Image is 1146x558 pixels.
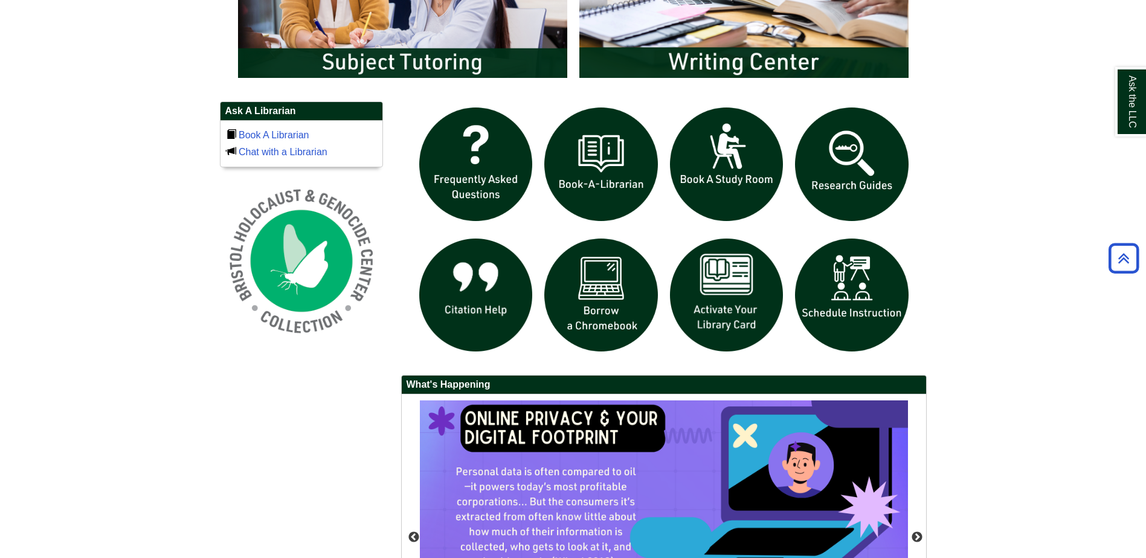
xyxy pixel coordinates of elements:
img: activate Library Card icon links to form to activate student ID into library card [664,232,790,358]
h2: Ask A Librarian [221,102,382,121]
button: Previous [408,531,420,544]
a: Chat with a Librarian [239,147,327,157]
img: Holocaust and Genocide Collection [220,179,383,342]
a: Book A Librarian [239,130,309,140]
div: slideshow [413,101,915,363]
img: book a study room icon links to book a study room web page [664,101,790,227]
img: For faculty. Schedule Library Instruction icon links to form. [789,232,915,358]
img: frequently asked questions [413,101,539,227]
img: Research Guides icon links to research guides web page [789,101,915,227]
img: citation help icon links to citation help guide page [413,232,539,358]
button: Next [911,531,923,544]
img: Book a Librarian icon links to book a librarian web page [538,101,664,227]
img: Borrow a chromebook icon links to the borrow a chromebook web page [538,232,664,358]
a: Back to Top [1104,250,1143,266]
h2: What's Happening [402,376,926,394]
